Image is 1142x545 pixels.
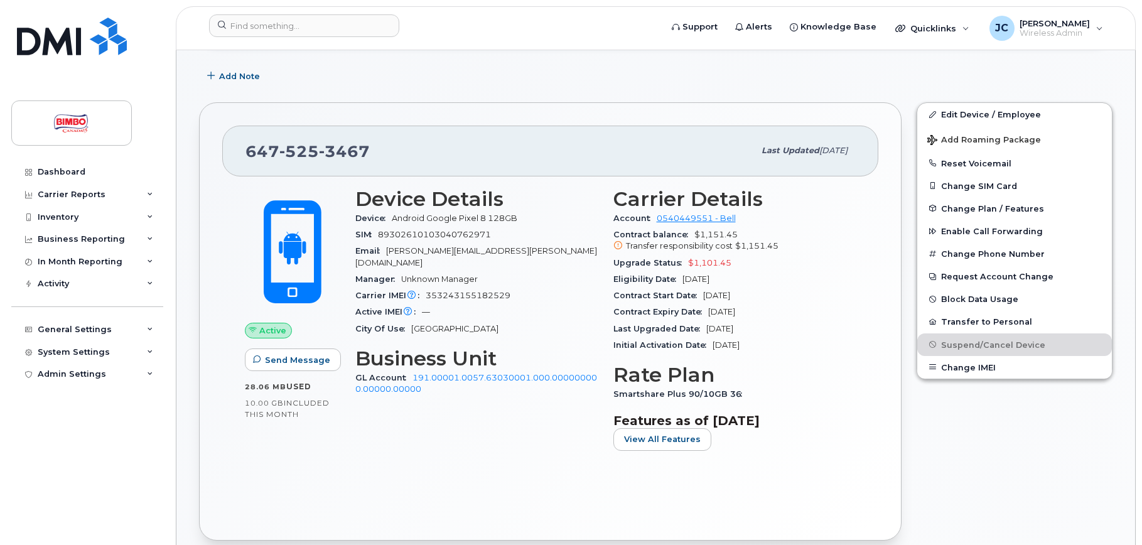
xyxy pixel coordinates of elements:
span: Alerts [746,21,772,33]
button: Change IMEI [917,356,1112,379]
h3: Carrier Details [613,188,856,210]
span: Add Roaming Package [927,135,1041,147]
span: 353243155182529 [426,291,510,300]
span: 28.06 MB [245,382,286,391]
span: Android Google Pixel 8 128GB [392,213,517,223]
span: Active IMEI [355,307,422,316]
span: Add Note [219,70,260,82]
span: — [422,307,430,316]
a: Support [663,14,726,40]
button: Reset Voicemail [917,152,1112,175]
span: Contract balance [613,230,694,239]
span: [DATE] [703,291,730,300]
button: Change Phone Number [917,242,1112,265]
button: Enable Call Forwarding [917,220,1112,242]
span: $1,151.45 [613,230,856,252]
span: Initial Activation Date [613,340,713,350]
span: SIM [355,230,378,239]
span: $1,101.45 [688,258,731,267]
h3: Features as of [DATE] [613,413,856,428]
span: 525 [279,142,319,161]
span: Last Upgraded Date [613,324,706,333]
span: Active [259,325,286,337]
button: Change SIM Card [917,175,1112,197]
span: Device [355,213,392,223]
span: Last updated [762,146,819,155]
span: [DATE] [713,340,740,350]
span: Transfer responsibility cost [626,241,733,251]
a: 191.00001.0057.63030001.000.000000000.00000.00000 [355,373,597,394]
a: Edit Device / Employee [917,103,1112,126]
span: Upgrade Status [613,258,688,267]
span: 647 [245,142,370,161]
button: Change Plan / Features [917,197,1112,220]
span: 3467 [319,142,370,161]
span: [DATE] [706,324,733,333]
button: Block Data Usage [917,288,1112,310]
span: Contract Expiry Date [613,307,708,316]
button: Transfer to Personal [917,310,1112,333]
button: Add Note [199,65,271,87]
span: View All Features [624,433,701,445]
button: Request Account Change [917,265,1112,288]
span: [PERSON_NAME] [1020,18,1090,28]
span: Suspend/Cancel Device [941,340,1045,349]
span: Send Message [265,354,330,366]
span: Manager [355,274,401,284]
span: included this month [245,398,330,419]
span: [DATE] [682,274,709,284]
h3: Device Details [355,188,598,210]
span: Account [613,213,657,223]
button: Suspend/Cancel Device [917,333,1112,356]
span: [PERSON_NAME][EMAIL_ADDRESS][PERSON_NAME][DOMAIN_NAME] [355,246,597,267]
span: Wireless Admin [1020,28,1090,38]
h3: Business Unit [355,347,598,370]
div: Quicklinks [886,16,978,41]
span: Change Plan / Features [941,203,1044,213]
span: 89302610103040762971 [378,230,491,239]
span: [DATE] [708,307,735,316]
button: Send Message [245,348,341,371]
span: Enable Call Forwarding [941,227,1043,236]
span: Knowledge Base [800,21,876,33]
span: [DATE] [819,146,848,155]
span: Contract Start Date [613,291,703,300]
div: Jeff Cantone [981,16,1112,41]
button: View All Features [613,428,711,451]
button: Add Roaming Package [917,126,1112,152]
a: Knowledge Base [781,14,885,40]
span: Email [355,246,386,256]
span: City Of Use [355,324,411,333]
span: Carrier IMEI [355,291,426,300]
a: 0540449551 - Bell [657,213,736,223]
span: [GEOGRAPHIC_DATA] [411,324,498,333]
span: $1,151.45 [735,241,778,251]
span: 10.00 GB [245,399,284,407]
input: Find something... [209,14,399,37]
span: used [286,382,311,391]
span: Smartshare Plus 90/10GB 36 [613,389,748,399]
h3: Rate Plan [613,364,856,386]
span: Eligibility Date [613,274,682,284]
span: Support [682,21,718,33]
a: Alerts [726,14,781,40]
span: Quicklinks [910,23,956,33]
span: GL Account [355,373,412,382]
span: JC [995,21,1008,36]
span: Unknown Manager [401,274,478,284]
